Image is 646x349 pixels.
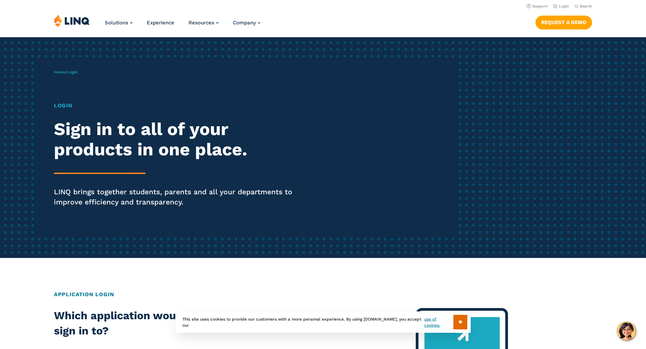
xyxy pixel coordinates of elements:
a: Request a Demo [535,16,592,29]
a: use of cookies. [424,316,453,328]
a: Company [233,20,260,26]
h2: Sign in to all of your products in one place. [54,119,303,160]
a: Resources [189,20,219,26]
div: This site uses cookies to provide our customers with a more personal experience. By using [DOMAIN... [176,311,471,333]
button: Hello, have a question? Let’s chat. [617,322,636,341]
nav: Button Navigation [535,14,592,29]
h2: Which application would you like to sign in to? [54,308,269,339]
a: Experience [147,20,174,26]
a: Solutions [105,20,133,26]
span: Search [580,4,592,8]
p: LINQ brings together students, parents and all your departments to improve efficiency and transpa... [54,187,303,207]
a: Home [54,70,65,74]
nav: Primary Navigation [105,14,260,37]
img: LINQ | K‑12 Software [54,14,90,27]
span: Company [233,20,256,26]
a: Login [553,4,569,8]
span: Resources [189,20,214,26]
button: Open Search Bar [574,4,592,9]
span: Solutions [105,20,128,26]
h1: Login [54,102,303,110]
span: / [54,70,77,74]
a: Support [527,4,548,8]
span: Login [67,70,77,74]
h2: Application Login [54,290,592,299]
